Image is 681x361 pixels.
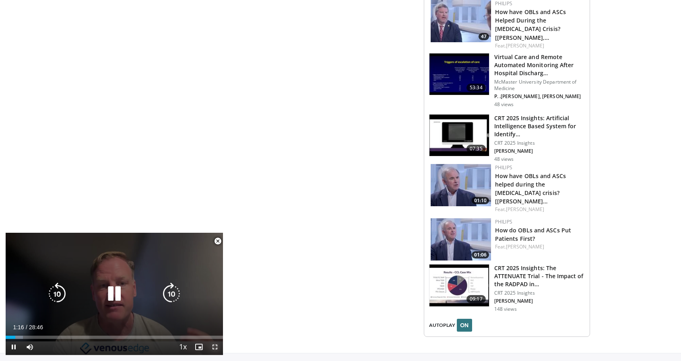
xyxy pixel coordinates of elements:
[494,306,517,312] p: 148 views
[472,197,489,204] span: 01:10
[494,156,514,162] p: 48 views
[506,206,544,213] a: [PERSON_NAME]
[494,148,585,154] p: [PERSON_NAME]
[207,339,223,355] button: Fullscreen
[429,115,489,156] img: 41f4dcef-bd50-4035-a744-b2018f7d70ff.150x105_q85_crop-smart_upscale.jpg
[494,290,585,296] p: CRT 2025 Insights
[466,145,486,153] span: 07:35
[494,264,585,288] h3: CRT 2025 Insights: The ATTENUATE Trial - The Impact of the RADPAD in…
[429,114,585,162] a: 07:35 CRT 2025 Insights: Artificial Intelligence Based System for Identify… CRT 2025 Insights [PE...
[429,53,585,108] a: 53:34 Virtual Care and Remote Automated Monitoring After Hospital Discharg… McMaster University D...
[429,53,489,95] img: 3af9c034-60ce-4a1b-b92e-d9c772c7b770.150x105_q85_crop-smart_upscale.jpg
[495,206,583,213] div: Feat.
[26,324,27,330] span: /
[495,243,583,250] div: Feat.
[495,172,566,205] a: How have OBLs and ASCs helped during the [MEDICAL_DATA] crisis? [[PERSON_NAME]…
[6,233,223,355] video-js: Video Player
[175,339,191,355] button: Playback Rate
[495,164,512,171] a: Philips
[429,264,585,312] a: 09:17 CRT 2025 Insights: The ATTENUATE Trial - The Impact of the RADPAD in… CRT 2025 Insights [PE...
[494,298,585,304] p: [PERSON_NAME]
[466,84,486,92] span: 53:34
[431,218,491,260] img: e03a0303-c349-46fe-b7e6-c8a074a3f7c1.150x105_q85_crop-smart_upscale.jpg
[495,226,571,242] a: How do OBLs and ASCs Put Patients First?
[6,339,22,355] button: Pause
[494,79,585,92] p: McMaster University Department of Medicine
[494,114,585,138] h3: CRT 2025 Insights: Artificial Intelligence Based System for Identify…
[210,233,226,250] button: Close
[479,33,489,40] span: 47
[495,8,566,41] a: How have OBLs and ASCs Helped During the [MEDICAL_DATA] Crisis? [[PERSON_NAME],…
[472,251,489,258] span: 01:06
[494,140,585,146] p: CRT 2025 Insights
[495,218,512,225] a: Philips
[494,53,585,77] h3: Virtual Care and Remote Automated Monitoring After Hospital Discharg…
[29,324,43,330] span: 28:46
[13,324,24,330] span: 1:16
[494,101,514,108] p: 48 views
[6,336,223,339] div: Progress Bar
[431,218,491,260] a: 01:06
[22,339,38,355] button: Mute
[506,42,544,49] a: [PERSON_NAME]
[431,164,491,206] img: 6c1a7dc8-32a9-4177-b564-6acc45f05423.150x105_q85_crop-smart_upscale.jpg
[495,42,583,49] div: Feat.
[429,322,455,329] span: AUTOPLAY
[506,243,544,250] a: [PERSON_NAME]
[431,164,491,206] a: 01:10
[457,319,472,332] button: ON
[494,93,585,100] p: P. .[PERSON_NAME], [PERSON_NAME]
[191,339,207,355] button: Enable picture-in-picture mode
[466,295,486,303] span: 09:17
[429,265,489,306] img: bf2b3be2-6bf5-4976-8685-ef53e51a5a98.150x105_q85_crop-smart_upscale.jpg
